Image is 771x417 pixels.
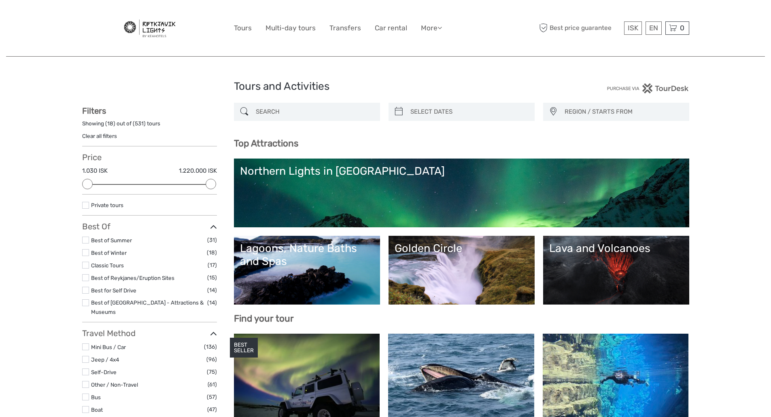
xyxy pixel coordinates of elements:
[207,367,217,377] span: (75)
[234,22,252,34] a: Tours
[646,21,662,35] div: EN
[91,262,124,269] a: Classic Tours
[395,242,529,298] a: Golden Circle
[91,406,103,413] a: Boat
[240,242,374,298] a: Lagoons, Nature Baths and Spas
[679,24,686,32] span: 0
[234,313,294,324] b: Find your tour
[329,22,361,34] a: Transfers
[207,298,217,307] span: (14)
[549,242,683,298] a: Lava and Volcanoes
[91,369,117,375] a: Self-Drive
[91,287,136,294] a: Best for Self Drive
[204,342,217,351] span: (136)
[549,242,683,255] div: Lava and Volcanoes
[91,237,132,243] a: Best of Summer
[240,242,374,268] div: Lagoons, Nature Baths and Spas
[208,380,217,389] span: (61)
[107,120,113,127] label: 18
[91,356,119,363] a: Jeep / 4x4
[91,275,174,281] a: Best of Reykjanes/Eruption Sites
[607,83,689,93] img: PurchaseViaTourDesk.png
[628,24,638,32] span: ISK
[82,222,217,231] h3: Best Of
[407,105,531,119] input: SELECT DATES
[207,392,217,402] span: (57)
[91,299,204,315] a: Best of [GEOGRAPHIC_DATA] - Attractions & Museums
[207,273,217,282] span: (15)
[82,152,217,162] h3: Price
[395,242,529,255] div: Golden Circle
[207,286,217,295] span: (14)
[91,344,126,350] a: Mini Bus / Car
[234,80,537,93] h1: Tours and Activities
[82,120,217,132] div: Showing ( ) out of ( ) tours
[253,105,376,119] input: SEARCH
[207,248,217,257] span: (18)
[561,105,685,119] button: REGION / STARTS FROM
[230,338,258,358] div: BEST SELLER
[206,355,217,364] span: (96)
[208,260,217,270] span: (17)
[91,250,127,256] a: Best of Winter
[91,394,101,400] a: Bus
[265,22,316,34] a: Multi-day tours
[207,405,217,414] span: (47)
[537,21,622,35] span: Best price guarantee
[207,235,217,245] span: (31)
[82,106,106,116] strong: Filters
[375,22,407,34] a: Car rental
[240,165,683,221] a: Northern Lights in [GEOGRAPHIC_DATA]
[179,167,217,175] label: 1.220.000 ISK
[82,167,108,175] label: 1.030 ISK
[82,328,217,338] h3: Travel Method
[234,138,298,149] b: Top Attractions
[91,381,138,388] a: Other / Non-Travel
[421,22,442,34] a: More
[124,19,175,37] img: 101-176c781a-b593-4ce4-a17a-dea0efa8a601_logo_big.jpg
[240,165,683,178] div: Northern Lights in [GEOGRAPHIC_DATA]
[82,133,117,139] a: Clear all filters
[135,120,144,127] label: 531
[91,202,123,208] a: Private tours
